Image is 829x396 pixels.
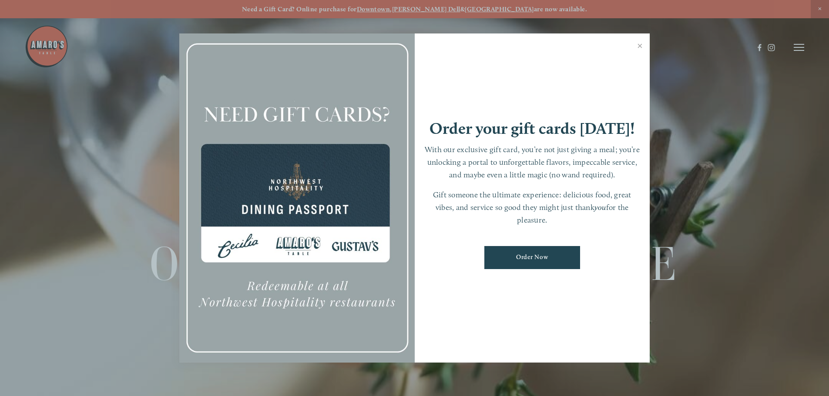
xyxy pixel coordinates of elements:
a: Order Now [484,246,580,269]
em: you [594,203,606,212]
h1: Order your gift cards [DATE]! [430,120,635,136]
p: With our exclusive gift card, you’re not just giving a meal; you’re unlocking a portal to unforge... [423,143,641,181]
p: Gift someone the ultimate experience: delicious food, great vibes, and service so good they might... [423,189,641,226]
a: Close [631,35,648,59]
